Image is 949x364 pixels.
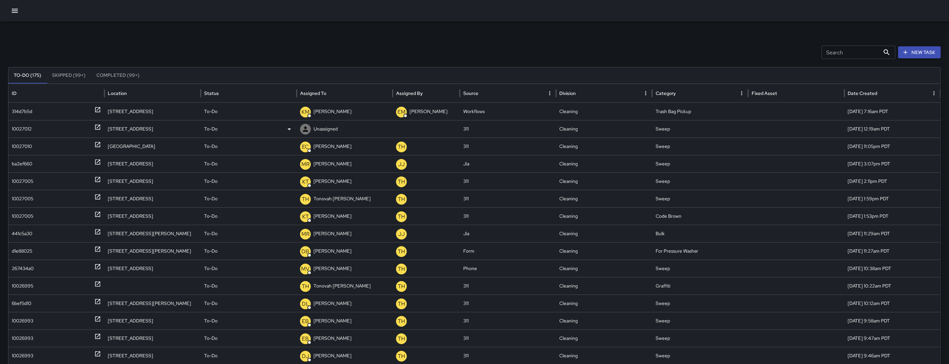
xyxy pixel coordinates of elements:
[314,295,351,312] p: [PERSON_NAME]
[845,155,941,172] div: 9/29/2025, 3:07pm PDT
[396,90,423,96] div: Assigned By
[460,155,556,172] div: Jia
[930,89,939,98] button: Date Created column menu
[556,225,652,242] div: Cleaning
[556,190,652,207] div: Cleaning
[301,265,310,273] p: MV
[460,172,556,190] div: 311
[460,190,556,207] div: 311
[845,295,941,312] div: 9/29/2025, 10:12am PDT
[12,208,33,225] div: 10027005
[398,317,405,325] p: TH
[314,277,371,295] p: Tonovah [PERSON_NAME]
[104,260,200,277] div: 155 9th Street
[652,312,748,329] div: Sweep
[204,330,218,347] p: To-Do
[301,160,310,168] p: MR
[204,312,218,329] p: To-Do
[314,243,351,260] p: [PERSON_NAME]
[898,46,941,59] button: New Task
[398,178,405,186] p: TH
[314,260,351,277] p: [PERSON_NAME]
[104,207,200,225] div: 1160 Folsom Street
[460,312,556,329] div: 311
[302,300,309,308] p: DL
[652,103,748,120] div: Trash Bag Pickup
[398,282,405,291] p: TH
[460,260,556,277] div: Phone
[845,103,941,120] div: 9/30/2025, 7:16am PDT
[12,155,32,172] div: ba2ef660
[652,155,748,172] div: Sweep
[652,207,748,225] div: Code Brown
[12,103,32,120] div: 314d7b5d
[845,190,941,207] div: 9/29/2025, 1:59pm PDT
[12,173,33,190] div: 10027005
[47,67,91,84] button: Skipped (99+)
[845,172,941,190] div: 9/29/2025, 2:11pm PDT
[12,225,32,242] div: 441c5a30
[556,295,652,312] div: Cleaning
[302,213,309,221] p: KT
[556,207,652,225] div: Cleaning
[652,138,748,155] div: Sweep
[108,90,127,96] div: Location
[652,329,748,347] div: Sweep
[301,230,310,238] p: MR
[104,242,200,260] div: 246 Shipley Street
[204,155,218,172] p: To-Do
[91,67,145,84] button: Completed (99+)
[104,225,200,242] div: 17 Harriet Street
[302,282,309,291] p: TH
[302,317,309,325] p: EB
[204,277,218,295] p: To-Do
[845,138,941,155] div: 9/29/2025, 11:05pm PDT
[652,120,748,138] div: Sweep
[845,329,941,347] div: 9/29/2025, 9:47am PDT
[104,120,200,138] div: 661 Minna Street
[652,172,748,190] div: Sweep
[314,208,351,225] p: [PERSON_NAME]
[460,103,556,120] div: Workflows
[848,90,877,96] div: Date Created
[314,312,351,329] p: [PERSON_NAME]
[397,108,406,116] p: EM
[398,248,405,256] p: TH
[398,160,405,168] p: JJ
[314,120,338,138] p: Unassigned
[104,190,200,207] div: 1034 Folsom Street
[12,138,32,155] div: 10027010
[12,120,32,138] div: 10027012
[398,335,405,343] p: TH
[556,172,652,190] div: Cleaning
[460,295,556,312] div: 311
[652,277,748,295] div: Graffiti
[302,143,309,151] p: EC
[12,312,33,329] div: 10026993
[656,90,676,96] div: Category
[845,120,941,138] div: 9/30/2025, 12:19am PDT
[652,225,748,242] div: Bulk
[104,295,200,312] div: 70 Washburn Street
[460,225,556,242] div: Jia
[556,103,652,120] div: Cleaning
[204,190,218,207] p: To-Do
[398,352,405,360] p: TH
[314,225,351,242] p: [PERSON_NAME]
[12,277,33,295] div: 10026995
[301,108,310,116] p: KM
[845,312,941,329] div: 9/29/2025, 9:58am PDT
[398,213,405,221] p: TH
[845,277,941,295] div: 9/29/2025, 10:22am PDT
[302,178,309,186] p: KT
[104,172,200,190] div: 293 8th Street
[556,329,652,347] div: Cleaning
[12,90,16,96] div: ID
[398,300,405,308] p: TH
[12,330,33,347] div: 10026993
[652,242,748,260] div: For Pressure Washer
[845,207,941,225] div: 9/29/2025, 1:53pm PDT
[300,90,326,96] div: Assigned To
[8,67,47,84] button: To-Do (175)
[845,242,941,260] div: 9/29/2025, 11:27am PDT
